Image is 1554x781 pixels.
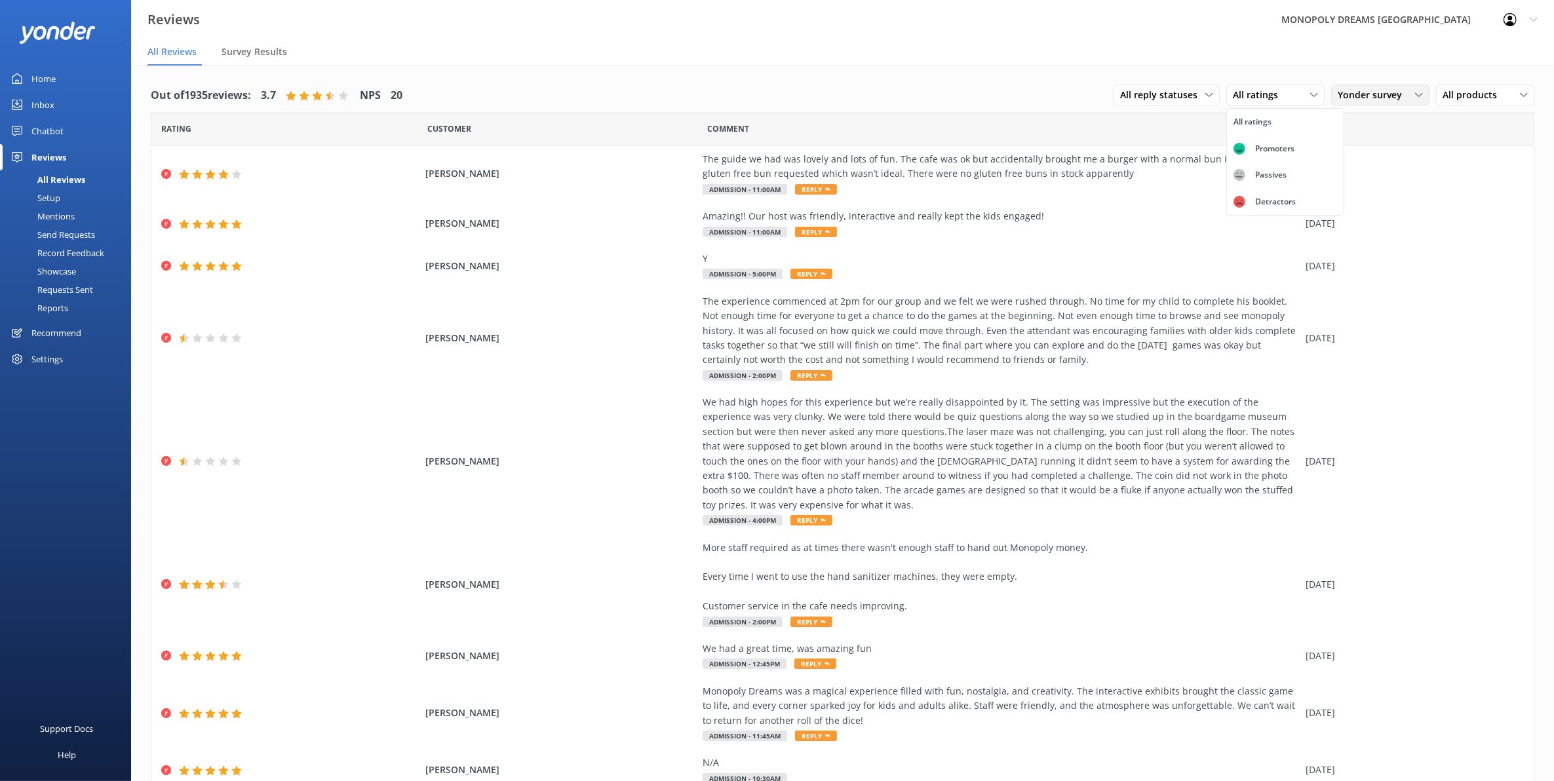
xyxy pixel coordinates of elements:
[8,262,76,280] div: Showcase
[8,207,75,225] div: Mentions
[703,209,1299,223] div: Amazing!! Our host was friendly, interactive and really kept the kids engaged!
[790,617,832,627] span: Reply
[8,280,131,299] a: Requests Sent
[790,515,832,525] span: Reply
[425,166,696,181] span: [PERSON_NAME]
[31,320,81,346] div: Recommend
[31,92,54,118] div: Inbox
[425,331,696,345] span: [PERSON_NAME]
[703,152,1299,181] div: The guide we had was lovely and lots of fun. The cafe was ok but accidentally brought me a burger...
[703,515,783,525] span: Admission - 4:00pm
[425,454,696,468] span: [PERSON_NAME]
[703,541,1299,614] div: More staff required as at times there wasn't enough staff to hand out Monopoly money. Every time ...
[703,269,783,279] span: Admission - 5:00pm
[8,299,68,317] div: Reports
[703,617,783,627] span: Admission - 2:00pm
[8,244,131,262] a: Record Feedback
[1306,454,1517,468] div: [DATE]
[425,259,696,273] span: [PERSON_NAME]
[1233,115,1272,128] div: All ratings
[1306,166,1517,181] div: [DATE]
[8,299,131,317] a: Reports
[8,189,60,207] div: Setup
[8,170,85,189] div: All Reviews
[794,658,836,669] span: Reply
[261,87,276,104] h4: 3.7
[703,184,787,195] span: Admission - 11:00am
[703,252,1299,266] div: Y
[703,395,1299,512] div: We had high hopes for this experience but we’re really disappointed by it. The setting was impres...
[425,216,696,231] span: [PERSON_NAME]
[8,207,131,225] a: Mentions
[703,755,1299,770] div: N/A
[41,715,94,742] div: Support Docs
[703,641,1299,656] div: We had a great time, was amazing fun
[427,123,471,135] span: Date
[8,262,131,280] a: Showcase
[360,87,381,104] h4: NPS
[31,144,66,170] div: Reviews
[1306,649,1517,663] div: [DATE]
[1443,88,1505,102] span: All products
[20,22,95,43] img: yonder-white-logo.png
[8,225,95,244] div: Send Requests
[1306,259,1517,273] div: [DATE]
[703,731,787,741] span: Admission - 11:45am
[1306,577,1517,592] div: [DATE]
[1306,763,1517,777] div: [DATE]
[1245,142,1304,155] div: Promoters
[703,658,787,669] span: Admission - 12:45pm
[31,66,56,92] div: Home
[222,45,287,58] span: Survey Results
[795,731,837,741] span: Reply
[790,269,832,279] span: Reply
[8,170,131,189] a: All Reviews
[161,123,191,135] span: Date
[1306,216,1517,231] div: [DATE]
[8,225,131,244] a: Send Requests
[425,649,696,663] span: [PERSON_NAME]
[1233,88,1286,102] span: All ratings
[391,87,402,104] h4: 20
[1245,168,1296,181] div: Passives
[147,45,197,58] span: All Reviews
[151,87,251,104] h4: Out of 1935 reviews:
[1338,88,1410,102] span: Yonder survey
[8,280,93,299] div: Requests Sent
[1306,706,1517,720] div: [DATE]
[707,123,749,135] span: Question
[425,706,696,720] span: [PERSON_NAME]
[1306,331,1517,345] div: [DATE]
[703,684,1299,728] div: Monopoly Dreams was a magical experience filled with fun, nostalgia, and creativity. The interact...
[8,189,131,207] a: Setup
[8,244,104,262] div: Record Feedback
[703,227,787,237] span: Admission - 11:00am
[703,294,1299,368] div: The experience commenced at 2pm for our group and we felt we were rushed through. No time for my ...
[795,227,837,237] span: Reply
[703,370,783,381] span: Admission - 2:00pm
[425,763,696,777] span: [PERSON_NAME]
[31,346,63,372] div: Settings
[790,370,832,381] span: Reply
[425,577,696,592] span: [PERSON_NAME]
[147,9,200,30] h3: Reviews
[795,184,837,195] span: Reply
[58,742,76,768] div: Help
[1245,195,1306,208] div: Detractors
[1120,88,1205,102] span: All reply statuses
[31,118,64,144] div: Chatbot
